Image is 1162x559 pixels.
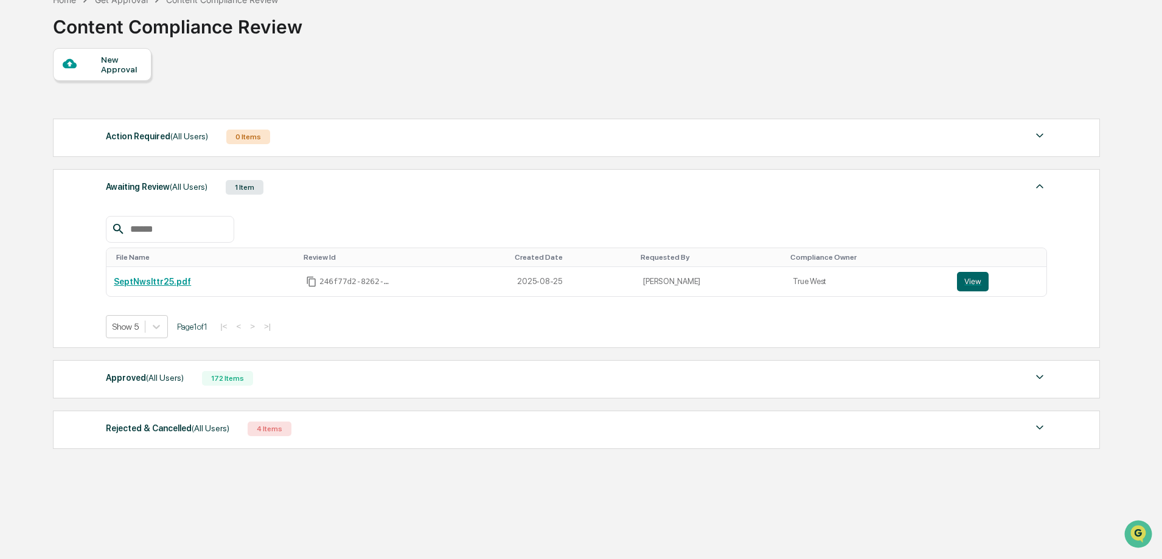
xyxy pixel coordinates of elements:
p: How can we help? [12,26,221,45]
div: Awaiting Review [106,179,207,195]
iframe: Open customer support [1123,519,1156,552]
span: Copy Id [306,276,317,287]
div: 172 Items [202,371,253,386]
div: 🗄️ [88,155,98,164]
div: Toggle SortBy [515,253,631,262]
span: Preclearance [24,153,78,165]
span: Data Lookup [24,176,77,189]
div: We're available if you need us! [41,105,154,115]
a: 🖐️Preclearance [7,148,83,170]
div: Approved [106,370,184,386]
img: caret [1032,420,1047,435]
span: Attestations [100,153,151,165]
span: (All Users) [170,131,208,141]
span: (All Users) [170,182,207,192]
div: New Approval [101,55,142,74]
div: 4 Items [248,422,291,436]
a: 🗄️Attestations [83,148,156,170]
button: > [246,321,259,332]
td: True West [785,267,950,296]
span: Page 1 of 1 [177,322,207,332]
button: >| [260,321,274,332]
div: 🖐️ [12,155,22,164]
div: Rejected & Cancelled [106,420,229,436]
div: Start new chat [41,93,200,105]
img: caret [1032,179,1047,193]
div: Content Compliance Review [53,6,302,38]
a: View [957,272,1039,291]
td: [PERSON_NAME] [636,267,785,296]
a: Powered byPylon [86,206,147,215]
td: 2025-08-25 [510,267,636,296]
div: Toggle SortBy [959,253,1042,262]
button: < [232,321,245,332]
div: Toggle SortBy [304,253,505,262]
div: 1 Item [226,180,263,195]
div: 0 Items [226,130,270,144]
img: 1746055101610-c473b297-6a78-478c-a979-82029cc54cd1 [12,93,34,115]
button: Start new chat [207,97,221,111]
span: (All Users) [146,373,184,383]
img: caret [1032,128,1047,143]
div: Toggle SortBy [116,253,294,262]
div: Action Required [106,128,208,144]
a: SeptNwslttr25.pdf [114,277,191,286]
span: 246f77d2-8262-464e-90fe-8792cf50095c [319,277,392,286]
button: |< [217,321,231,332]
span: (All Users) [192,423,229,433]
button: View [957,272,989,291]
input: Clear [32,55,201,68]
div: Toggle SortBy [790,253,945,262]
div: Toggle SortBy [641,253,781,262]
div: 🔎 [12,178,22,187]
img: caret [1032,370,1047,384]
span: Pylon [121,206,147,215]
a: 🔎Data Lookup [7,172,82,193]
